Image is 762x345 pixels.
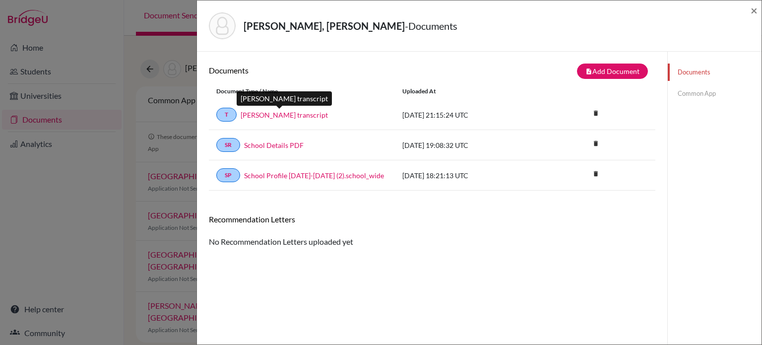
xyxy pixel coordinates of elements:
div: [DATE] 19:08:32 UTC [395,140,544,150]
a: School Details PDF [244,140,304,150]
a: [PERSON_NAME] transcript [241,110,328,120]
span: - Documents [405,20,457,32]
button: note_addAdd Document [577,64,648,79]
div: Uploaded at [395,87,544,96]
div: Document Type / Name [209,87,395,96]
a: School Profile [DATE]-[DATE] (2).school_wide [244,170,384,181]
span: × [751,3,758,17]
a: Common App [668,85,762,102]
strong: [PERSON_NAME], [PERSON_NAME] [244,20,405,32]
i: note_add [585,68,592,75]
div: No Recommendation Letters uploaded yet [209,214,655,248]
div: [DATE] 21:15:24 UTC [395,110,544,120]
a: Documents [668,64,762,81]
i: delete [588,166,603,181]
div: [DATE] 18:21:13 UTC [395,170,544,181]
i: delete [588,106,603,121]
i: delete [588,136,603,151]
a: T [216,108,237,122]
a: delete [588,107,603,121]
div: [PERSON_NAME] transcript [237,91,332,106]
h6: Recommendation Letters [209,214,655,224]
h6: Documents [209,66,432,75]
button: Close [751,4,758,16]
a: delete [588,138,603,151]
a: SP [216,168,240,182]
a: SR [216,138,240,152]
a: delete [588,168,603,181]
